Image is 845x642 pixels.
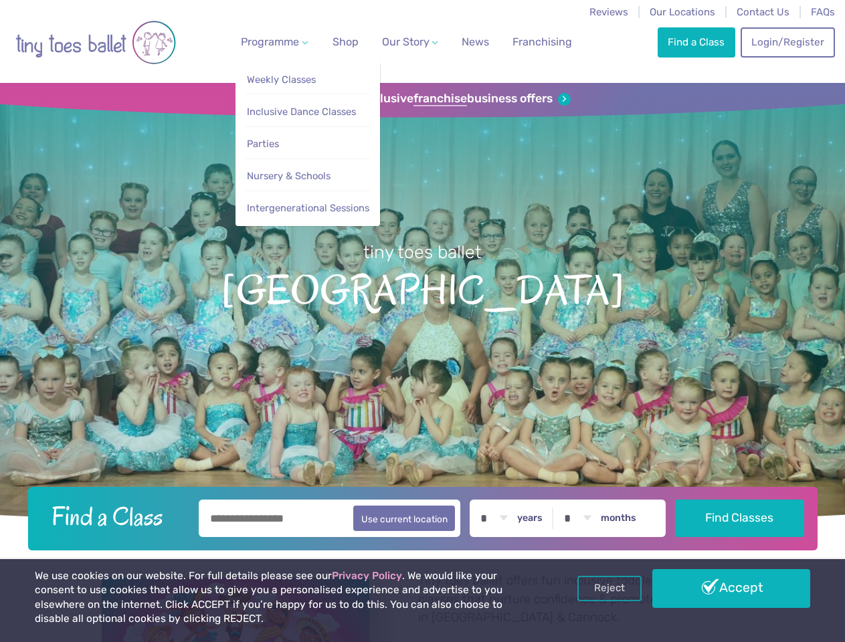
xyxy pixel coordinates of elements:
a: Find a Class [658,27,735,57]
span: [GEOGRAPHIC_DATA] [21,264,824,314]
a: News [456,29,494,56]
a: Intergenerational Sessions [246,196,370,221]
strong: franchise [413,92,467,106]
a: Our Story [376,29,443,56]
a: Reviews [589,6,628,18]
button: Use current location [353,506,456,531]
a: Nursery & Schools [246,164,370,189]
a: Parties [246,132,370,156]
a: Sign up for our exclusivefranchisebusiness offers [274,92,571,106]
a: Programme [236,29,313,56]
a: Privacy Policy [332,570,402,582]
small: tiny toes ballet [363,241,482,263]
label: months [601,512,636,524]
span: Nursery & Schools [247,170,331,182]
h2: Find a Class [41,500,189,533]
a: Reject [577,576,642,601]
a: Accept [652,569,810,608]
label: years [517,512,543,524]
span: Our Story [382,35,430,48]
span: Intergenerational Sessions [247,202,369,214]
button: Find Classes [675,500,804,537]
a: Contact Us [737,6,789,18]
a: Shop [327,29,364,56]
span: News [462,35,489,48]
a: FAQs [811,6,835,18]
p: We use cookies on our website. For full details please see our . We would like your consent to us... [35,569,539,627]
span: Weekly Classes [247,74,316,86]
a: Login/Register [741,27,834,57]
span: Programme [241,35,299,48]
a: Weekly Classes [246,68,370,92]
a: Franchising [507,29,577,56]
span: Inclusive Dance Classes [247,106,356,118]
a: Our Locations [650,6,715,18]
a: Inclusive Dance Classes [246,100,370,124]
span: Franchising [512,35,572,48]
span: Parties [247,138,279,150]
span: Shop [333,35,359,48]
img: tiny toes ballet [15,9,176,76]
